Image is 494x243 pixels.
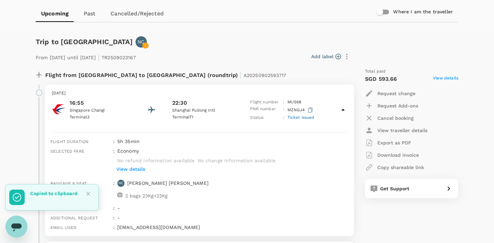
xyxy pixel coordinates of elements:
p: No refund information available [117,157,195,164]
span: Selected fare [50,149,84,154]
p: Request Add-ons [377,102,418,109]
p: MZNGJ4 [287,106,314,114]
span: Total paid [365,68,386,75]
p: [EMAIL_ADDRESS][DOMAIN_NAME] [117,224,349,231]
span: Ticket issued [287,115,315,120]
span: Baggage & seat [50,181,87,186]
p: PNR number [250,106,280,114]
p: Terminal T1 [172,114,234,121]
h6: Trip to [GEOGRAPHIC_DATA] [36,36,133,47]
p: [DATE] [52,90,347,97]
div: : [110,221,115,231]
div: : [110,135,115,145]
p: [PERSON_NAME] [PERSON_NAME] [127,180,209,187]
p: Status [250,114,280,121]
button: View traveller details [365,124,427,137]
p: Copy shareable link [377,164,424,171]
span: Get Support [380,186,410,191]
button: Request Add-ons [365,100,418,112]
p: NC [138,38,144,45]
a: Upcoming [36,5,74,22]
p: 5h 35min [117,138,349,145]
a: Cancelled/Rejected [105,5,169,22]
button: Copy shareable link [365,161,424,174]
div: : [110,177,115,202]
iframe: Button to launch messaging window [5,216,27,238]
a: Past [74,5,105,22]
span: | [98,52,100,62]
div: - [115,202,349,212]
p: Flight number [250,99,280,106]
p: NC [118,181,123,186]
button: View details [115,164,147,174]
p: MU 568 [287,99,302,106]
img: baggage-icon [117,192,122,197]
p: Copied to clipboard [30,190,78,197]
span: View details [433,75,458,83]
button: Download invoice [365,149,419,161]
button: Export as PDF [365,137,411,149]
p: 16:55 [70,99,131,107]
p: Shanghai Pudong Intl [172,107,234,114]
p: Singapore Changi [70,107,131,114]
button: Close [83,189,93,199]
button: Request change [365,87,415,100]
div: : [110,212,115,221]
p: economy [117,148,139,154]
p: Download invoice [377,152,419,158]
div: : [110,145,115,177]
p: : [283,114,284,121]
div: - [115,212,349,221]
span: A20250902593717 [244,73,286,78]
p: Cancel booking [377,115,414,121]
span: Email used [50,225,77,230]
p: View details [116,166,145,172]
button: Cancel booking [365,112,414,124]
p: From [DATE] until [DATE] TR2509023167 [36,50,136,63]
p: 2 bags 23Kg+23Kg [125,192,167,199]
p: 22:30 [172,99,187,107]
p: Request change [377,90,415,97]
h6: Where I am the traveller [393,8,453,16]
p: Flight from [GEOGRAPHIC_DATA] to [GEOGRAPHIC_DATA] (roundtrip) [45,68,286,80]
p: Export as PDF [377,139,411,146]
p: : [283,106,284,114]
span: Aircraft [50,206,71,211]
div: : [110,202,115,212]
span: | [239,70,242,80]
p: : [283,99,284,106]
p: View traveller details [377,127,427,134]
p: No change information available [198,157,276,164]
img: China Eastern Airlines [52,102,66,116]
p: Terminal 3 [70,114,131,121]
span: Flight duration [50,139,89,144]
button: Add label [311,53,341,60]
span: Additional request [50,216,98,220]
p: SGD 593.66 [365,75,397,83]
